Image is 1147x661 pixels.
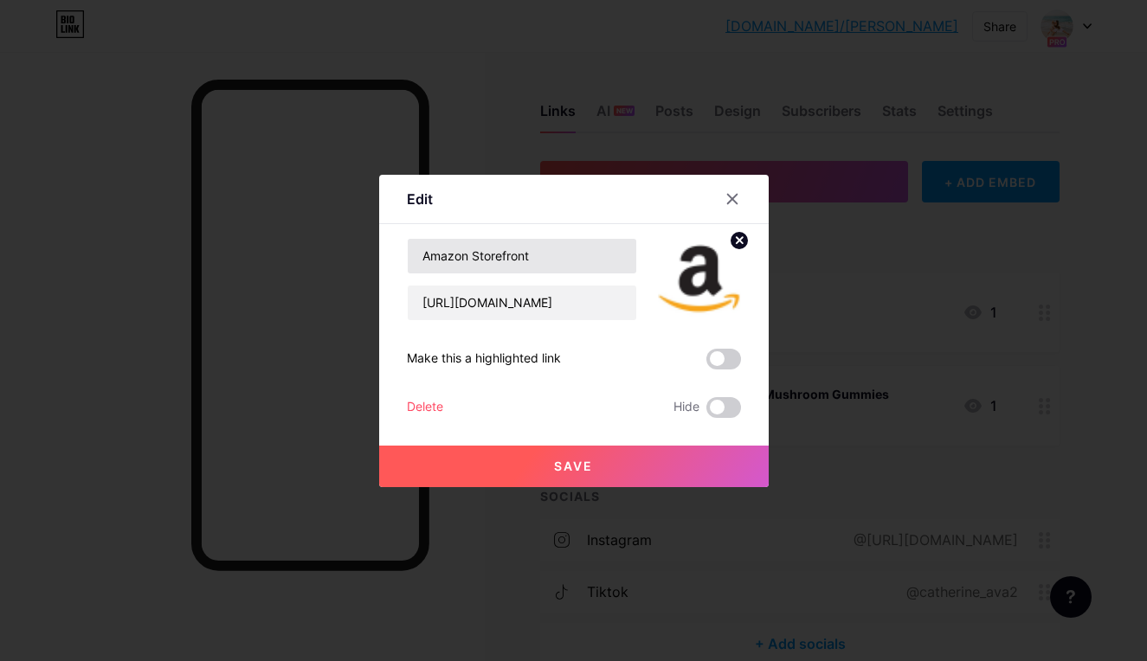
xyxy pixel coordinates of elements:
[408,286,636,320] input: URL
[407,349,561,369] div: Make this a highlighted link
[408,239,636,273] input: Title
[658,238,741,321] img: link_thumbnail
[673,397,699,418] span: Hide
[554,459,593,473] span: Save
[379,446,769,487] button: Save
[407,397,443,418] div: Delete
[407,189,433,209] div: Edit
